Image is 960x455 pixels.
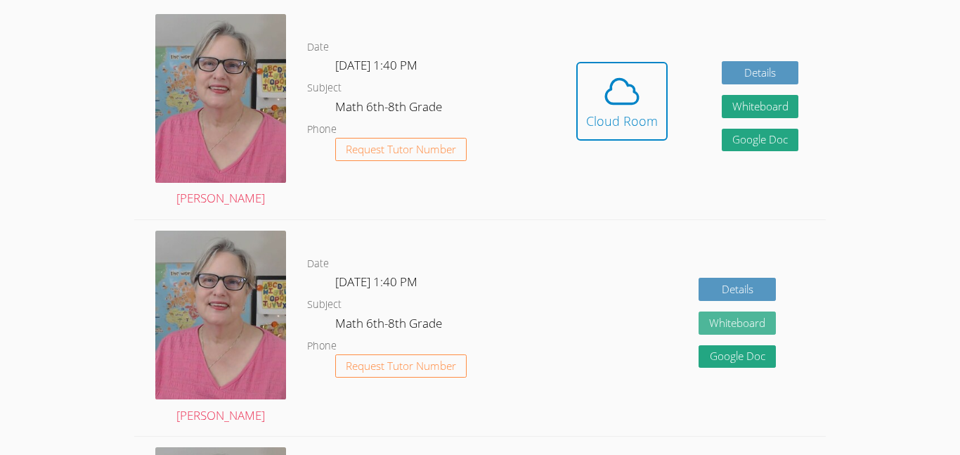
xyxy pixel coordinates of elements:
[576,62,668,141] button: Cloud Room
[155,231,286,399] img: avatar.png
[346,361,456,371] span: Request Tutor Number
[307,296,342,314] dt: Subject
[307,79,342,97] dt: Subject
[335,57,417,73] span: [DATE] 1:40 PM
[335,314,445,338] dd: Math 6th-8th Grade
[346,144,456,155] span: Request Tutor Number
[307,39,329,56] dt: Date
[699,312,776,335] button: Whiteboard
[155,14,286,182] img: avatar.png
[586,111,658,131] div: Cloud Room
[307,338,337,355] dt: Phone
[335,354,467,378] button: Request Tutor Number
[335,97,445,121] dd: Math 6th-8th Grade
[722,129,799,152] a: Google Doc
[722,61,799,84] a: Details
[155,231,286,425] a: [PERSON_NAME]
[699,345,776,369] a: Google Doc
[307,121,337,139] dt: Phone
[307,255,329,273] dt: Date
[335,274,417,290] span: [DATE] 1:40 PM
[722,95,799,118] button: Whiteboard
[155,14,286,209] a: [PERSON_NAME]
[699,278,776,301] a: Details
[335,138,467,161] button: Request Tutor Number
